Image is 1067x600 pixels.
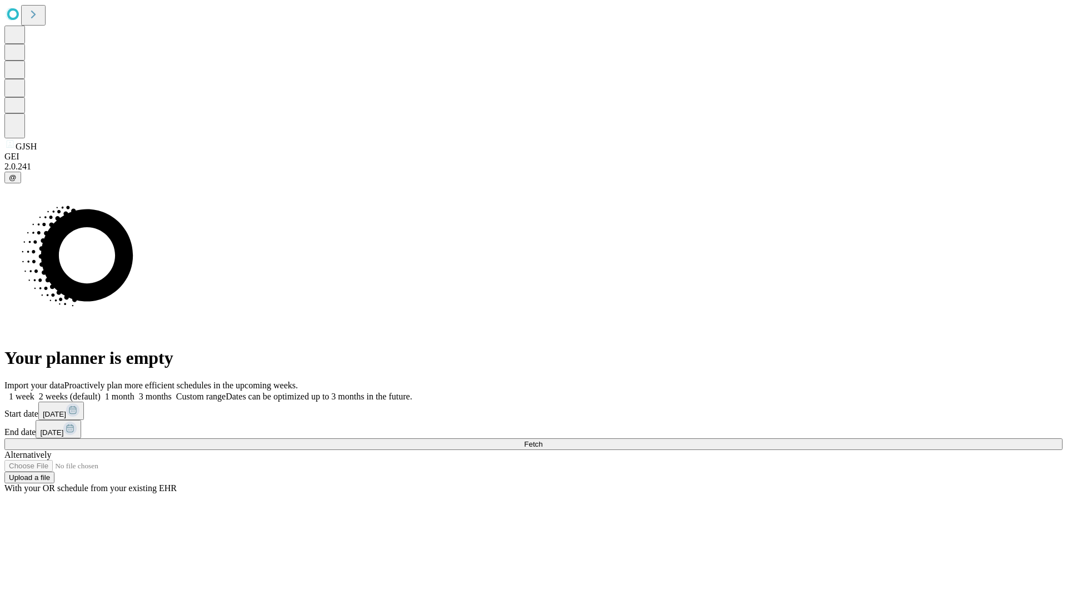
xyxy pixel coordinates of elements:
span: 1 month [105,392,134,401]
span: @ [9,173,17,182]
div: GEI [4,152,1063,162]
span: Proactively plan more efficient schedules in the upcoming weeks. [64,381,298,390]
span: Dates can be optimized up to 3 months in the future. [226,392,412,401]
span: Alternatively [4,450,51,459]
div: 2.0.241 [4,162,1063,172]
span: Import your data [4,381,64,390]
div: End date [4,420,1063,438]
span: Fetch [524,440,542,448]
div: Start date [4,402,1063,420]
button: @ [4,172,21,183]
button: [DATE] [36,420,81,438]
span: 3 months [139,392,172,401]
button: Upload a file [4,472,54,483]
span: 1 week [9,392,34,401]
h1: Your planner is empty [4,348,1063,368]
button: [DATE] [38,402,84,420]
span: 2 weeks (default) [39,392,101,401]
span: [DATE] [43,410,66,418]
span: Custom range [176,392,226,401]
button: Fetch [4,438,1063,450]
span: GJSH [16,142,37,151]
span: [DATE] [40,428,63,437]
span: With your OR schedule from your existing EHR [4,483,177,493]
